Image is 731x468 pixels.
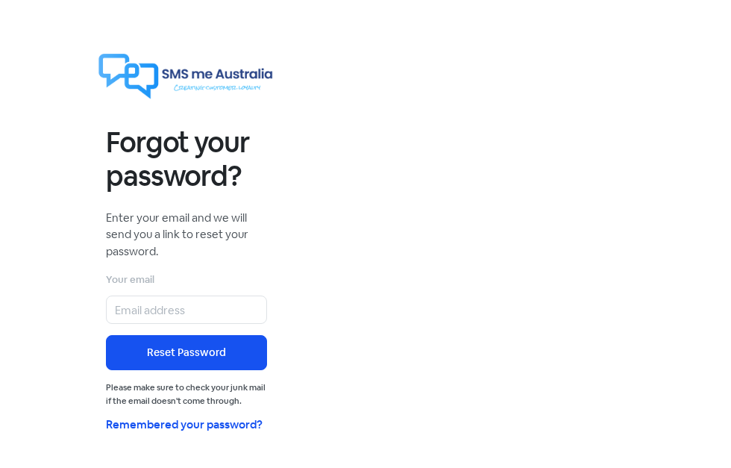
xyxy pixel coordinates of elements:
input: Email address [106,296,267,324]
label: Your email [106,272,154,287]
p: Enter your email and we will send you a link to reset your password. [106,210,267,260]
a: Remembered your password? [106,417,263,431]
h1: Forgot your password? [106,125,267,193]
button: Reset Password [106,335,267,370]
small: Please make sure to check your junk mail if the email doesn't come through. [106,381,267,408]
